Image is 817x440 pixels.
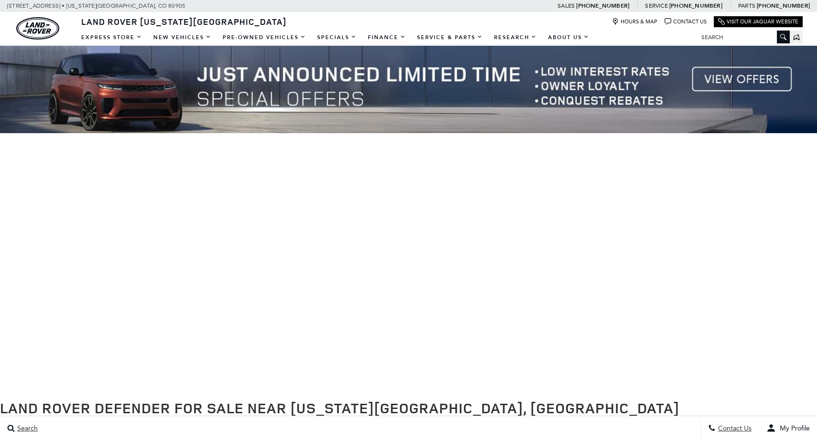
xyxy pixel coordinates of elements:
[75,16,292,27] a: Land Rover [US_STATE][GEOGRAPHIC_DATA]
[148,29,217,46] a: New Vehicles
[488,29,542,46] a: Research
[217,29,312,46] a: Pre-Owned Vehicles
[81,16,287,27] span: Land Rover [US_STATE][GEOGRAPHIC_DATA]
[576,2,629,10] a: [PHONE_NUMBER]
[759,416,817,440] button: user-profile-menu
[669,2,722,10] a: [PHONE_NUMBER]
[75,29,148,46] a: EXPRESS STORE
[738,2,755,9] span: Parts
[362,29,411,46] a: Finance
[75,29,595,46] nav: Main Navigation
[16,17,59,40] img: Land Rover
[542,29,595,46] a: About Us
[16,17,59,40] a: land-rover
[718,18,798,25] a: Visit Our Jaguar Website
[645,2,667,9] span: Service
[558,2,575,9] span: Sales
[716,424,752,432] span: Contact Us
[776,424,810,432] span: My Profile
[411,29,488,46] a: Service & Parts
[15,424,38,432] span: Search
[757,2,810,10] a: [PHONE_NUMBER]
[665,18,707,25] a: Contact Us
[312,29,362,46] a: Specials
[7,2,185,9] a: [STREET_ADDRESS] • [US_STATE][GEOGRAPHIC_DATA], CO 80905
[694,31,790,43] input: Search
[612,18,657,25] a: Hours & Map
